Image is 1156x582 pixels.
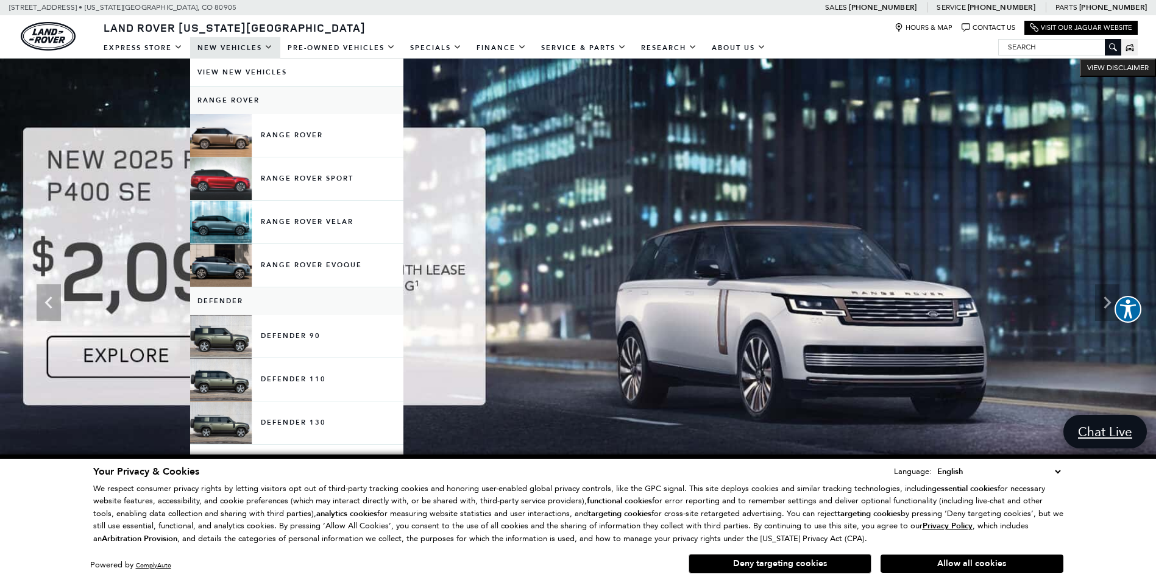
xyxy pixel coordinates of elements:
[190,114,403,157] a: Range Rover
[1087,63,1149,73] span: VIEW DISCLAIMER
[937,3,965,12] span: Service
[1072,423,1138,440] span: Chat Live
[93,483,1063,545] p: We respect consumer privacy rights by letting visitors opt out of third-party tracking cookies an...
[21,22,76,51] a: land-rover
[825,3,847,12] span: Sales
[1080,59,1156,77] button: VIEW DISCLAIMER
[588,508,651,519] strong: targeting cookies
[21,22,76,51] img: Land Rover
[534,37,634,59] a: Service & Parts
[634,37,704,59] a: Research
[689,554,871,573] button: Deny targeting cookies
[1030,23,1132,32] a: Visit Our Jaguar Website
[190,37,280,59] a: New Vehicles
[937,483,998,494] strong: essential cookies
[704,37,773,59] a: About Us
[190,358,403,401] a: Defender 110
[190,59,403,86] a: View New Vehicles
[90,561,171,569] div: Powered by
[136,561,171,569] a: ComplyAuto
[999,40,1121,54] input: Search
[104,20,366,35] span: Land Rover [US_STATE][GEOGRAPHIC_DATA]
[190,244,403,287] a: Range Rover Evoque
[1055,3,1077,12] span: Parts
[316,508,377,519] strong: analytics cookies
[190,201,403,243] a: Range Rover Velar
[587,495,652,506] strong: functional cookies
[895,23,952,32] a: Hours & Map
[469,37,534,59] a: Finance
[190,401,403,444] a: Defender 130
[403,37,469,59] a: Specials
[968,2,1035,12] a: [PHONE_NUMBER]
[190,445,403,472] a: Discovery
[1115,296,1141,325] aside: Accessibility Help Desk
[1079,2,1147,12] a: [PHONE_NUMBER]
[837,508,901,519] strong: targeting cookies
[923,520,973,531] u: Privacy Policy
[190,315,403,357] a: Defender 90
[96,37,190,59] a: EXPRESS STORE
[894,467,932,475] div: Language:
[190,87,403,114] a: Range Rover
[102,533,177,544] strong: Arbitration Provision
[9,3,236,12] a: [STREET_ADDRESS] • [US_STATE][GEOGRAPHIC_DATA], CO 80905
[1063,415,1147,448] a: Chat Live
[849,2,917,12] a: [PHONE_NUMBER]
[280,37,403,59] a: Pre-Owned Vehicles
[96,37,773,59] nav: Main Navigation
[190,287,403,315] a: Defender
[962,23,1015,32] a: Contact Us
[96,20,373,35] a: Land Rover [US_STATE][GEOGRAPHIC_DATA]
[37,284,61,321] div: Previous
[1095,284,1119,321] div: Next
[1115,296,1141,323] button: Explore your accessibility options
[190,157,403,200] a: Range Rover Sport
[934,465,1063,478] select: Language Select
[93,465,199,478] span: Your Privacy & Cookies
[881,555,1063,573] button: Allow all cookies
